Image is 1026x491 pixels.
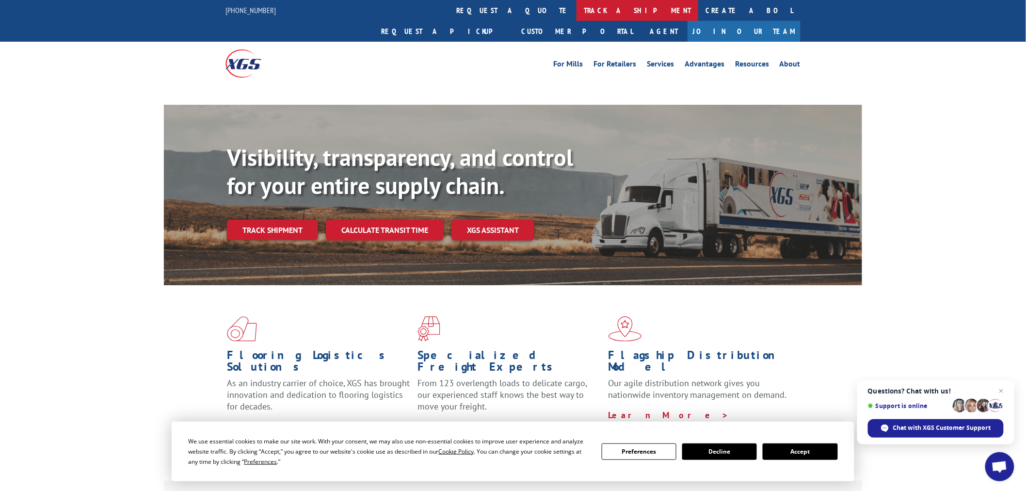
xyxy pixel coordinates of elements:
a: Services [647,60,674,71]
img: xgs-icon-flagship-distribution-model-red [609,316,642,342]
a: Track shipment [227,220,318,240]
span: Support is online [868,402,949,409]
img: xgs-icon-total-supply-chain-intelligence-red [227,316,257,342]
a: Resources [735,60,769,71]
a: Calculate transit time [326,220,444,241]
h1: Flagship Distribution Model [609,349,792,377]
b: Visibility, transparency, and control for your entire supply chain. [227,142,573,200]
p: From 123 overlength loads to delicate cargo, our experienced staff knows the best way to move you... [417,377,601,421]
h1: Specialized Freight Experts [417,349,601,377]
span: Cookie Policy [438,447,474,456]
a: Request a pickup [374,21,514,42]
a: Learn More > [227,421,348,432]
a: XGS ASSISTANT [451,220,534,241]
button: Preferences [602,443,676,460]
button: Accept [763,443,837,460]
img: xgs-icon-focused-on-flooring-red [417,316,440,342]
a: Advantages [685,60,724,71]
span: Questions? Chat with us! [868,387,1004,395]
span: Close chat [995,385,1007,397]
span: Preferences [244,458,277,466]
span: Chat with XGS Customer Support [893,424,991,432]
a: Customer Portal [514,21,640,42]
div: We use essential cookies to make our site work. With your consent, we may also use non-essential ... [188,436,590,467]
div: Chat with XGS Customer Support [868,419,1004,438]
h1: Flooring Logistics Solutions [227,349,410,377]
button: Decline [682,443,757,460]
a: Agent [640,21,688,42]
a: [PHONE_NUMBER] [225,5,276,15]
div: Open chat [985,452,1014,481]
div: Cookie Consent Prompt [172,422,854,481]
a: Learn More > [417,421,538,432]
a: For Retailers [593,60,636,71]
a: Learn More > [609,409,729,421]
span: As an industry carrier of choice, XGS has brought innovation and dedication to flooring logistics... [227,377,410,412]
a: Join Our Team [688,21,801,42]
a: About [780,60,801,71]
span: Our agile distribution network gives you nationwide inventory management on demand. [609,377,787,400]
a: For Mills [553,60,583,71]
